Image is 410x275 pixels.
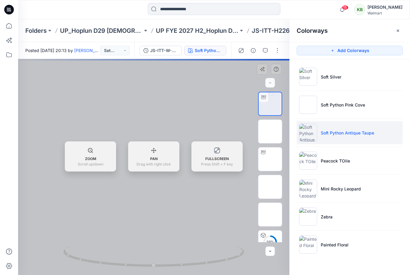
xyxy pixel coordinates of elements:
a: UP_Hoplun D29 [DEMOGRAPHIC_DATA] Intimates [60,26,143,35]
a: UP FYE 2027 H2_Hoplun D29 JS Bras [156,26,238,35]
img: Painted Floral [299,236,317,254]
span: PAN [150,156,158,162]
button: JS-ITT-W-S3-26-15 BASIC BRALETTE [140,46,182,55]
p: Soft Python Pink Cove [321,102,365,108]
span: Posted [DATE] 20:13 by [25,47,100,54]
button: Details [248,46,258,55]
img: Zebra [299,208,317,226]
p: Mini Rocky Leopard [321,186,361,192]
span: 15 [342,5,348,10]
div: [PERSON_NAME] [367,4,402,11]
div: KB [354,4,365,15]
button: Add Colorways [297,46,403,55]
span: Scroll up/down [78,162,103,167]
p: Zebra [321,214,333,220]
div: Walmart [367,11,402,15]
div: JS-ITT-W-S3-26-15 BASIC BRALETTE [150,47,178,54]
img: Soft Python Antique Taupe [299,124,317,142]
button: Soft Python Antique Taupe [184,46,226,55]
span: Press Shift + F key [201,162,233,167]
p: Soft Python Antique Taupe [321,130,374,136]
img: Mini Rocky Leopard [299,180,317,198]
a: [PERSON_NAME] [74,48,109,53]
p: Peacock TOile [321,158,350,164]
p: Painted Floral [321,242,348,248]
p: JS-ITT-H226-15 SILKY SHEER BASIC BRALETTE [252,26,334,35]
span: Drag with right click [137,162,171,167]
div: Soft Python Antique Taupe [195,47,222,54]
img: Peacock TOile [299,152,317,170]
h2: Colorways [297,27,328,34]
a: Folders [25,26,47,35]
img: Soft Silver [299,68,317,86]
span: FULLSCREEN [205,156,229,162]
span: ZOOM [85,156,96,162]
p: Soft Silver [321,74,341,80]
div: 59 % [263,239,277,245]
img: Soft Python Pink Cove [299,96,317,114]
